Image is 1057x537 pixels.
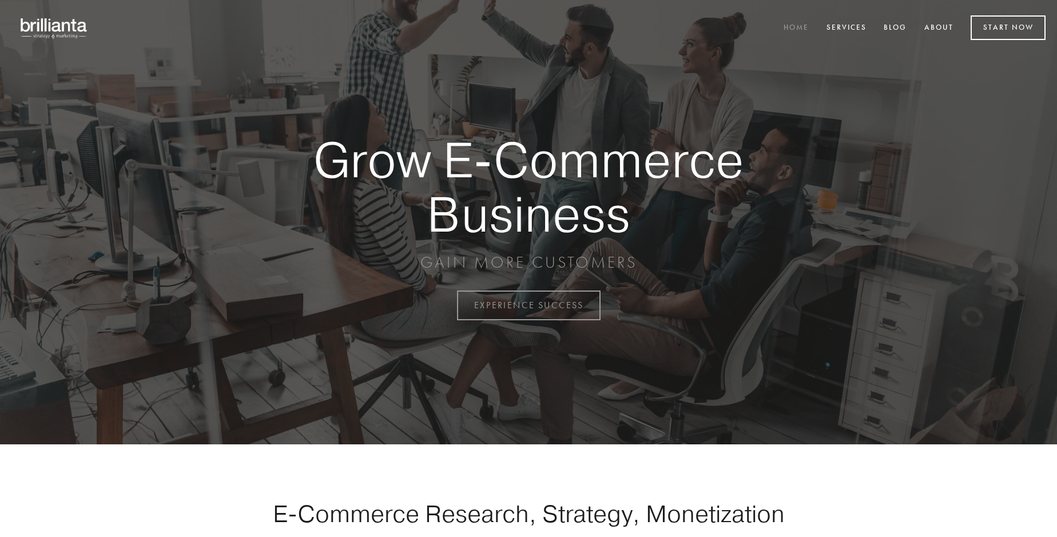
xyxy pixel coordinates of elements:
a: Blog [876,19,914,38]
img: brillianta - research, strategy, marketing [11,11,97,45]
a: Start Now [971,15,1046,40]
h1: E-Commerce Research, Strategy, Monetization [237,499,820,528]
a: About [917,19,961,38]
p: GAIN MORE CUSTOMERS [273,252,784,273]
a: EXPERIENCE SUCCESS [457,291,601,320]
a: Services [819,19,874,38]
strong: Grow E-Commerce Business [273,133,784,241]
a: Home [776,19,816,38]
